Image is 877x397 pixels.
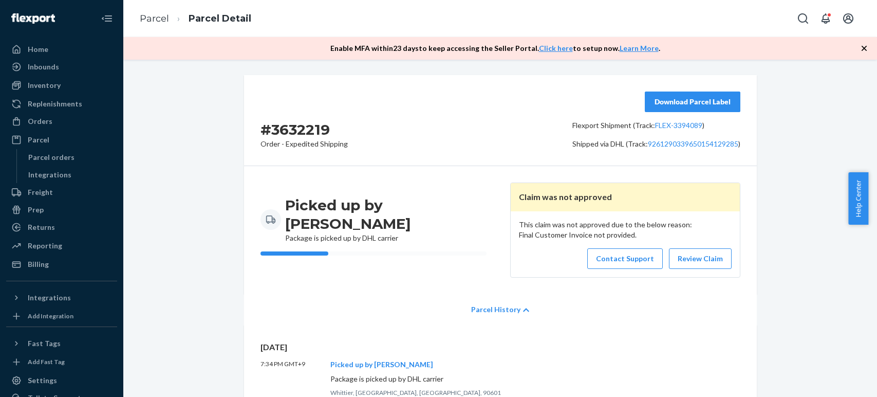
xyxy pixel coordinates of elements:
[6,335,117,352] button: Fast Tags
[6,310,117,322] a: Add Integration
[815,8,836,29] button: Open notifications
[28,293,71,303] div: Integrations
[260,120,348,139] h2: # 3632219
[6,59,117,75] a: Inbounds
[28,135,49,145] div: Parcel
[6,132,117,148] a: Parcel
[28,187,53,197] div: Freight
[28,338,61,349] div: Fast Tags
[28,44,48,55] div: Home
[620,44,659,52] a: Learn More
[28,99,82,109] div: Replenishments
[28,312,73,320] div: Add Integration
[648,139,738,148] a: 9261290339650154129285
[28,62,59,72] div: Inbounds
[6,113,117,130] a: Orders
[28,241,62,251] div: Reporting
[189,13,251,24] a: Parcel Detail
[669,248,732,269] a: Review Claim
[6,77,117,94] a: Inventory
[260,359,322,397] p: 7:34 PM GMT+9
[28,375,57,386] div: Settings
[260,139,348,149] p: Order - Expedited Shipping
[587,248,663,269] a: Contact Support
[511,183,739,211] header: Claim was not approved
[132,4,259,34] ol: breadcrumbs
[572,120,740,131] p: Flexport Shipment (Track: )
[330,374,639,384] p: Package is picked up by DHL carrier
[6,184,117,201] a: Freight
[11,13,55,24] img: Flexport logo
[28,116,52,127] div: Orders
[23,167,118,183] a: Integrations
[6,256,117,273] a: Billing
[140,13,169,24] a: Parcel
[6,290,117,306] button: Integrations
[6,202,117,218] a: Prep
[28,170,71,180] div: Integrations
[572,139,740,149] p: Shipped via DHL (Track: )
[6,96,117,112] a: Replenishments
[285,196,490,233] h3: Picked up by [PERSON_NAME]
[6,372,117,389] a: Settings
[28,80,61,91] div: Inventory
[260,341,740,353] p: [DATE]
[655,121,702,130] a: FLEX-3394089
[285,196,490,243] div: Package is picked up by DHL carrier
[471,304,520,315] p: Parcel History
[6,219,117,236] a: Returns
[28,205,44,215] div: Prep
[6,238,117,254] a: Reporting
[28,222,55,232] div: Returns
[28,259,49,269] div: Billing
[330,388,639,397] p: Whittier, [GEOGRAPHIC_DATA], [GEOGRAPHIC_DATA], 90601
[28,152,74,163] div: Parcel orders
[645,92,740,112] button: Download Parcel Label
[330,43,660,53] p: Enable MFA within 23 days to keep accessing the Seller Portal. to setup now. .
[793,8,813,29] button: Open Search Box
[654,97,732,107] div: Download Parcel Label
[330,359,639,370] p: Picked up by [PERSON_NAME]
[23,149,118,166] a: Parcel orders
[28,357,65,366] div: Add Fast Tag
[6,41,117,58] a: Home
[511,211,739,277] div: This claim was not approved due to the below reason: Final Customer Invoice not provided.
[838,8,859,29] button: Open account menu
[6,356,117,368] a: Add Fast Tag
[539,44,573,52] a: Click here
[848,172,868,225] button: Help Center
[97,8,117,29] button: Close Navigation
